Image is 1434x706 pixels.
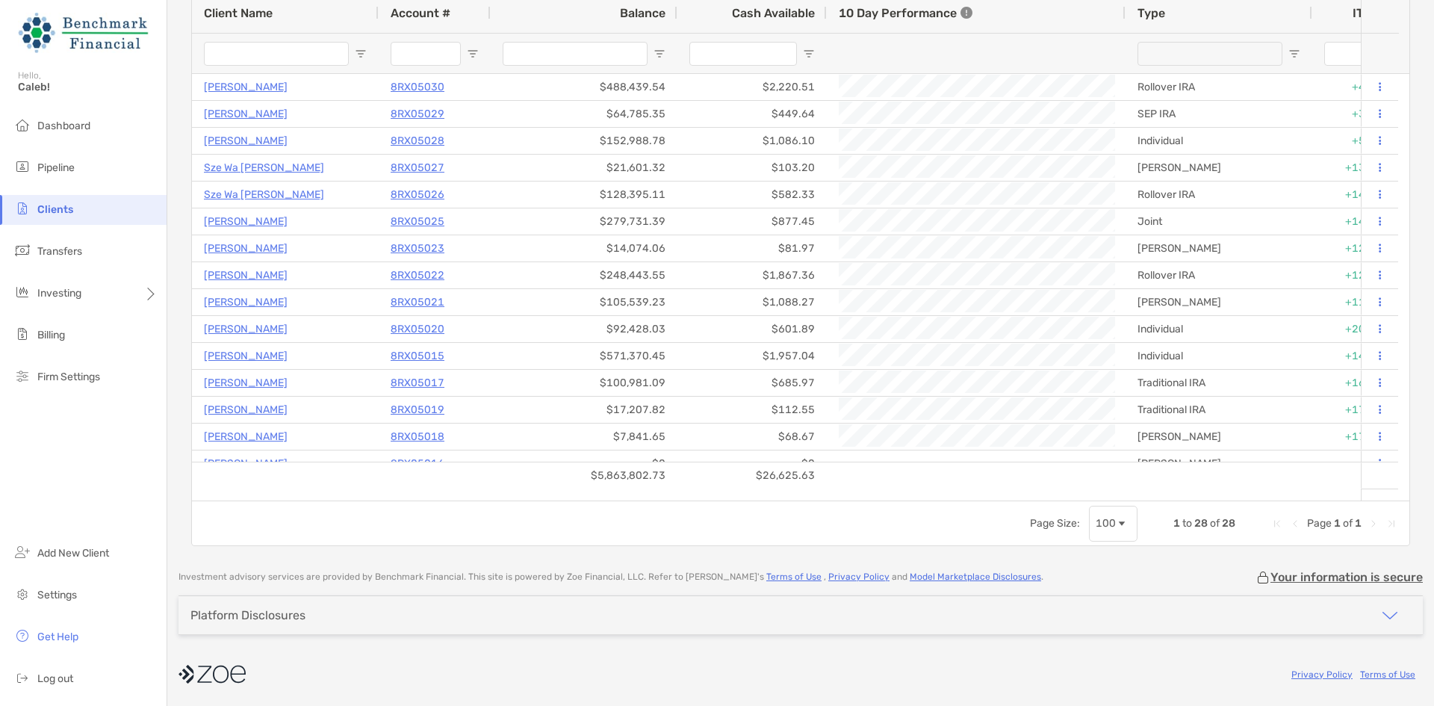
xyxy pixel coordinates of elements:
[1334,517,1341,530] span: 1
[1126,128,1312,154] div: Individual
[1368,518,1379,530] div: Next Page
[13,241,31,259] img: transfers icon
[1126,155,1312,181] div: [PERSON_NAME]
[677,450,827,477] div: $0
[1126,208,1312,235] div: Joint
[677,208,827,235] div: $877.45
[204,293,288,312] a: [PERSON_NAME]
[204,454,288,473] a: [PERSON_NAME]
[1312,262,1402,288] div: +12.37%
[677,101,827,127] div: $449.64
[677,74,827,100] div: $2,220.51
[391,6,450,20] span: Account #
[37,547,109,560] span: Add New Client
[1353,6,1390,20] div: ITD
[204,239,288,258] a: [PERSON_NAME]
[1312,101,1402,127] div: +3.98%
[828,572,890,582] a: Privacy Policy
[491,397,677,423] div: $17,207.82
[1312,74,1402,100] div: +4.66%
[1291,669,1353,680] a: Privacy Policy
[1126,450,1312,477] div: [PERSON_NAME]
[491,343,677,369] div: $571,370.45
[13,585,31,603] img: settings icon
[1312,235,1402,261] div: +12.72%
[391,293,444,312] p: 8RX05021
[1126,101,1312,127] div: SEP IRA
[1126,370,1312,396] div: Traditional IRA
[391,105,444,123] a: 8RX05029
[677,182,827,208] div: $582.33
[503,42,648,66] input: Balance Filter Input
[391,239,444,258] p: 8RX05023
[204,427,288,446] p: [PERSON_NAME]
[1312,450,1402,477] div: 0%
[204,320,288,338] a: [PERSON_NAME]
[391,320,444,338] a: 8RX05020
[13,367,31,385] img: firm-settings icon
[18,81,158,93] span: Caleb!
[204,78,288,96] p: [PERSON_NAME]
[1312,155,1402,181] div: +13.05%
[1126,262,1312,288] div: Rollover IRA
[654,48,665,60] button: Open Filter Menu
[13,543,31,561] img: add_new_client icon
[677,235,827,261] div: $81.97
[1222,517,1235,530] span: 28
[620,6,665,20] span: Balance
[13,283,31,301] img: investing icon
[1288,48,1300,60] button: Open Filter Menu
[491,235,677,261] div: $14,074.06
[677,370,827,396] div: $685.97
[37,203,73,216] span: Clients
[391,374,444,392] a: 8RX05017
[1126,289,1312,315] div: [PERSON_NAME]
[1126,343,1312,369] div: Individual
[677,343,827,369] div: $1,957.04
[677,155,827,181] div: $103.20
[1289,518,1301,530] div: Previous Page
[1126,397,1312,423] div: Traditional IRA
[1312,208,1402,235] div: +14.74%
[1173,517,1180,530] span: 1
[491,208,677,235] div: $279,731.39
[204,185,324,204] p: Sze Wa [PERSON_NAME]
[1360,669,1415,680] a: Terms of Use
[1312,343,1402,369] div: +14.27%
[204,105,288,123] p: [PERSON_NAME]
[391,131,444,150] p: 8RX05028
[13,669,31,687] img: logout icon
[677,397,827,423] div: $112.55
[1126,74,1312,100] div: Rollover IRA
[1312,424,1402,450] div: +17.01%
[13,325,31,343] img: billing icon
[18,6,149,60] img: Zoe Logo
[732,6,815,20] span: Cash Available
[391,158,444,177] a: 8RX05027
[391,400,444,419] p: 8RX05019
[391,347,444,365] a: 8RX05015
[37,245,82,258] span: Transfers
[1126,424,1312,450] div: [PERSON_NAME]
[391,42,461,66] input: Account # Filter Input
[204,131,288,150] a: [PERSON_NAME]
[391,454,444,473] p: 8RX05016
[677,462,827,489] div: $26,625.63
[391,78,444,96] p: 8RX05030
[179,572,1043,583] p: Investment advisory services are provided by Benchmark Financial . This site is powered by Zoe Fi...
[491,450,677,477] div: $0
[1385,518,1397,530] div: Last Page
[204,212,288,231] a: [PERSON_NAME]
[1126,235,1312,261] div: [PERSON_NAME]
[1312,128,1402,154] div: +5.80%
